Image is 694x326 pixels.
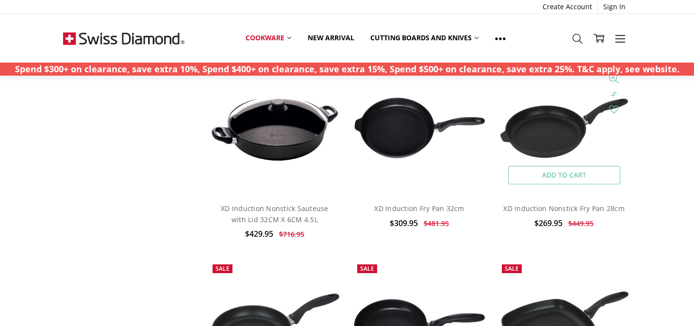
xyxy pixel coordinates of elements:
img: XD Induction Fry Pan 32cm [352,97,486,160]
a: New arrival [299,27,362,49]
span: Sale [360,264,374,273]
span: Sale [215,264,230,273]
p: Spend $300+ on clearance, save extra 10%, Spend $400+ on clearance, save extra 15%, Spend $500+ o... [15,63,679,76]
span: $309.95 [390,218,418,228]
a: Show All [487,27,514,49]
span: $429.95 [245,228,273,239]
a: Cutting boards and knives [362,27,487,49]
img: Free Shipping On Every Order [63,14,184,63]
a: XD Induction Nonstick Sauteuse with Lid 32CM X 6CM 4.5L [208,62,342,196]
img: XD Induction Nonstick Sauteuse with Lid 32CM X 6CM 4.5L [208,93,342,164]
a: Add to Cart [508,166,620,184]
span: $481.95 [424,219,449,228]
a: XD Induction Nonstick Sauteuse with Lid 32CM X 6CM 4.5L [221,204,329,224]
a: XD Induction Nonstick Fry Pan 28cm [503,204,625,213]
a: Cookware [237,27,299,49]
a: XD Induction Nonstick Fry Pan 28cm [497,62,631,196]
a: XD Induction Fry Pan 32cm [374,204,464,213]
a: XD Induction Fry Pan 32cm [352,62,486,196]
span: Sale [505,264,519,273]
span: $269.95 [534,218,562,228]
img: XD Induction Nonstick Fry Pan 28cm [497,96,631,161]
span: $449.95 [568,219,594,228]
span: $716.95 [279,229,304,239]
